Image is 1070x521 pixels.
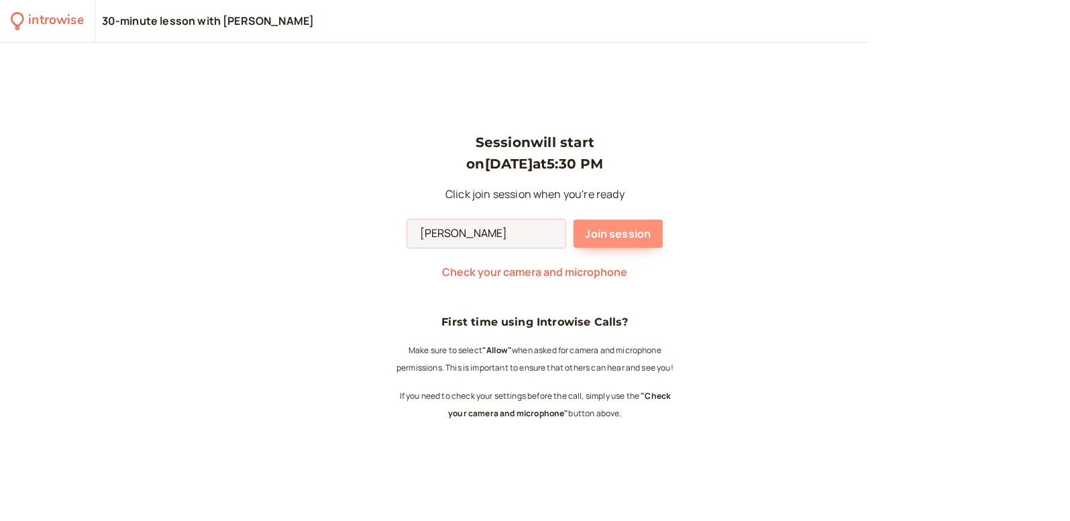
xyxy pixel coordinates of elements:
b: "Allow" [482,344,512,356]
p: Click join session when you're ready [407,186,663,203]
input: Your Name [407,220,566,248]
button: Check your camera and microphone [442,266,627,278]
button: Join session [574,220,663,248]
h4: First time using Introwise Calls? [394,314,676,331]
span: Check your camera and microphone [442,265,627,279]
div: introwise [28,11,83,32]
span: Join session [586,226,651,241]
small: If you need to check your settings before the call, simply use the button above. [400,390,671,419]
div: 30-minute lesson with [PERSON_NAME] [102,14,315,29]
h3: Session will start on [DATE] at 5:30 PM [407,132,663,175]
small: Make sure to select when asked for camera and microphone permissions. This is important to ensure... [396,344,674,373]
